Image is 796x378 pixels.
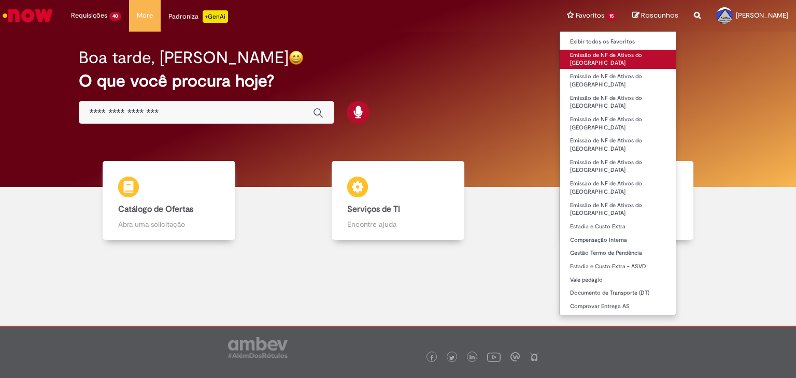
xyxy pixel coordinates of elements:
span: 15 [606,12,617,21]
a: Documento de Transporte (DT) [560,287,676,299]
img: logo_footer_linkedin.png [470,355,475,361]
span: Rascunhos [641,10,678,20]
a: Exibir todos os Favoritos [560,36,676,48]
a: Emissão de NF de Ativos do [GEOGRAPHIC_DATA] [560,50,676,69]
a: Emissão de NF de Ativos do [GEOGRAPHIC_DATA] [560,178,676,197]
a: Emissão de NF de Ativos do [GEOGRAPHIC_DATA] [560,200,676,219]
ul: Favoritos [559,31,676,315]
a: Rascunhos [632,11,678,21]
a: Vale pedágio [560,274,676,286]
span: Requisições [71,10,107,21]
a: Emissão de NF de Ativos do [GEOGRAPHIC_DATA] [560,93,676,112]
b: Catálogo de Ofertas [118,204,193,214]
span: More [137,10,153,21]
p: Abra uma solicitação [118,219,220,229]
b: Serviços de TI [347,204,400,214]
a: Emissão de NF de Ativos do [GEOGRAPHIC_DATA] [560,114,676,133]
h2: Boa tarde, [PERSON_NAME] [79,49,289,67]
h2: O que você procura hoje? [79,72,718,90]
img: logo_footer_naosei.png [530,352,539,361]
img: logo_footer_ambev_rotulo_gray.png [228,337,288,358]
img: happy-face.png [289,50,304,65]
span: 40 [109,12,121,21]
img: logo_footer_twitter.png [449,355,454,360]
img: logo_footer_workplace.png [510,352,520,361]
a: Base de Conhecimento Consulte e aprenda [513,161,742,240]
p: Encontre ajuda [347,219,449,229]
a: Emissão de NF de Ativos do [GEOGRAPHIC_DATA] [560,157,676,176]
a: Compensação Interna [560,235,676,246]
a: Serviços de TI Encontre ajuda [283,161,513,240]
a: Catálogo de Ofertas Abra uma solicitação [54,161,283,240]
a: Comprovar Entrega AS [560,301,676,312]
span: [PERSON_NAME] [736,11,788,20]
a: Estadia e Custo Extra [560,221,676,232]
img: logo_footer_youtube.png [487,350,501,364]
a: Estadia e Custo Extra - ASVD [560,261,676,272]
span: Favoritos [576,10,604,21]
img: ServiceNow [1,5,54,26]
div: Padroniza [168,10,228,23]
img: logo_footer_facebook.png [429,355,434,360]
p: +GenAi [203,10,228,23]
a: Emissão de NF de Ativos do [GEOGRAPHIC_DATA] [560,71,676,90]
a: Gestão Termo de Pendência [560,248,676,259]
a: Emissão de NF de Ativos do [GEOGRAPHIC_DATA] [560,135,676,154]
